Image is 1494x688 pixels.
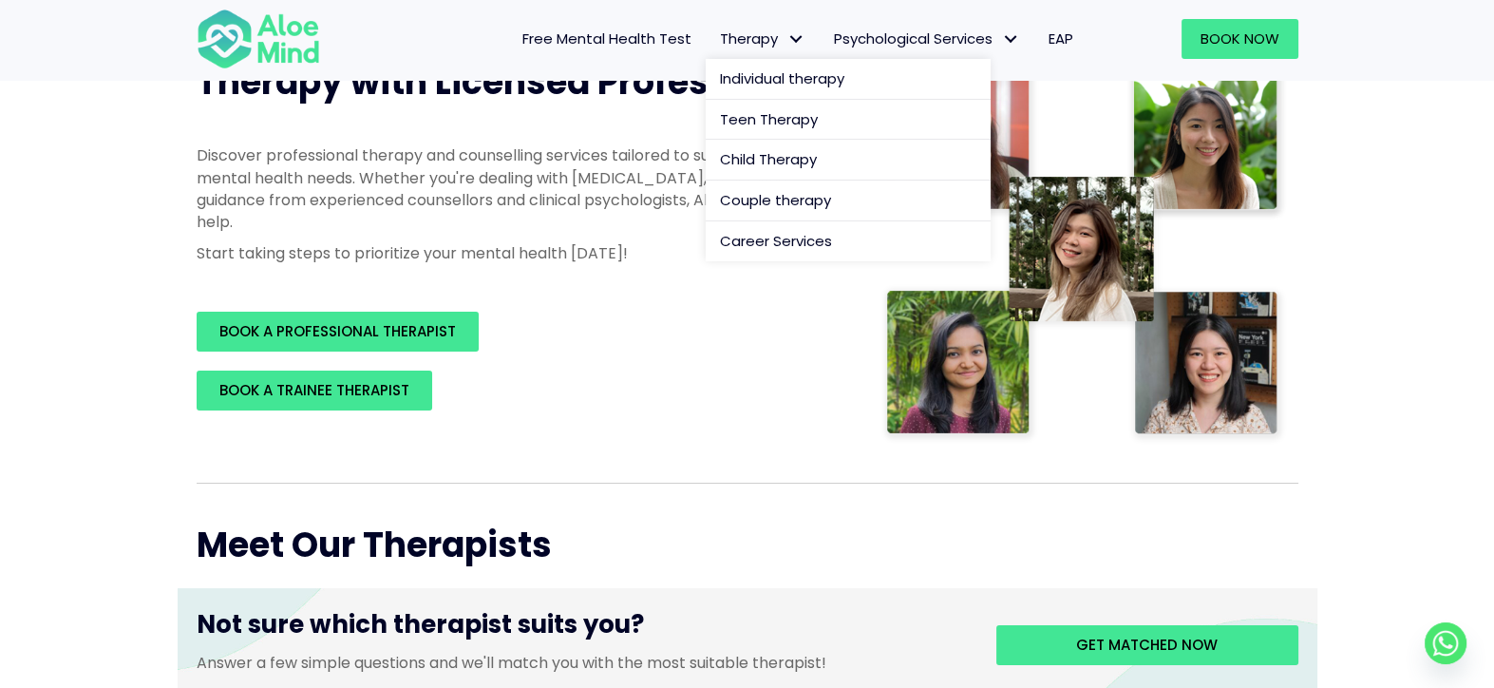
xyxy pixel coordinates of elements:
[197,144,842,233] p: Discover professional therapy and counselling services tailored to support your mental health nee...
[720,231,832,251] span: Career Services
[197,242,842,264] p: Start taking steps to prioritize your mental health [DATE]!
[219,321,456,341] span: BOOK A PROFESSIONAL THERAPIST
[197,521,552,569] span: Meet Our Therapists
[1049,29,1073,48] span: EAP
[706,19,820,59] a: TherapyTherapy: submenu
[1182,19,1298,59] a: Book Now
[508,19,706,59] a: Free Mental Health Test
[197,371,432,411] a: BOOK A TRAINEE THERAPIST
[522,29,691,48] span: Free Mental Health Test
[219,380,409,400] span: BOOK A TRAINEE THERAPIST
[1201,29,1279,48] span: Book Now
[834,29,1020,48] span: Psychological Services
[880,59,1287,445] img: Therapist collage
[996,625,1298,665] a: Get matched now
[706,59,991,100] a: Individual therapy
[720,29,805,48] span: Therapy
[1425,622,1466,664] a: Whatsapp
[345,19,1087,59] nav: Menu
[706,221,991,261] a: Career Services
[783,26,810,53] span: Therapy: submenu
[197,312,479,352] a: BOOK A PROFESSIONAL THERAPIST
[720,149,817,169] span: Child Therapy
[706,181,991,221] a: Couple therapy
[720,109,818,129] span: Teen Therapy
[997,26,1025,53] span: Psychological Services: submenu
[197,652,968,674] p: Answer a few simple questions and we'll match you with the most suitable therapist!
[197,58,837,106] span: Therapy with Licensed Professionals
[820,19,1034,59] a: Psychological ServicesPsychological Services: submenu
[1034,19,1087,59] a: EAP
[706,140,991,181] a: Child Therapy
[197,8,320,70] img: Aloe mind Logo
[720,190,831,210] span: Couple therapy
[1076,635,1218,655] span: Get matched now
[706,100,991,141] a: Teen Therapy
[197,607,968,651] h3: Not sure which therapist suits you?
[720,68,844,88] span: Individual therapy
